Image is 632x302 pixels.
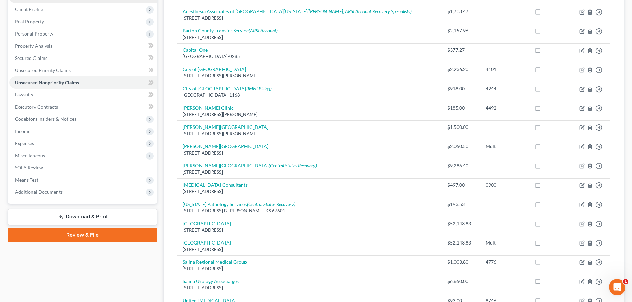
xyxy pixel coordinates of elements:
span: Secured Claims [15,55,47,61]
span: Executory Contracts [15,104,58,110]
div: [STREET_ADDRESS] [183,169,437,176]
div: $1,003.80 [447,259,475,265]
div: [STREET_ADDRESS] [183,34,437,41]
a: Unsecured Priority Claims [9,64,157,76]
div: $377.27 [447,47,475,53]
span: Unsecured Nonpriority Claims [15,79,79,85]
a: [US_STATE] Pathology Services(Central States Recovery) [183,201,295,207]
a: Executory Contracts [9,101,157,113]
span: Personal Property [15,31,53,37]
div: $193.53 [447,201,475,208]
div: Mult [486,143,524,150]
div: 4101 [486,66,524,73]
span: Means Test [15,177,38,183]
span: 1 [623,279,628,284]
div: $2,157.96 [447,27,475,34]
div: 4492 [486,104,524,111]
div: 4244 [486,85,524,92]
a: [PERSON_NAME][GEOGRAPHIC_DATA] [183,124,268,130]
div: Mult [486,239,524,246]
div: $918.00 [447,85,475,92]
a: Barton County Transfer Service(ARSI Account) [183,28,278,33]
a: [PERSON_NAME][GEOGRAPHIC_DATA] [183,143,268,149]
a: Anesthesia Associates of [GEOGRAPHIC_DATA][US_STATE]([PERSON_NAME], ARSI Account Recovery Special... [183,8,412,14]
span: Miscellaneous [15,153,45,158]
div: [STREET_ADDRESS] [183,285,437,291]
div: [GEOGRAPHIC_DATA]-1168 [183,92,437,98]
a: [MEDICAL_DATA] Consultants [183,182,248,188]
span: Additional Documents [15,189,63,195]
div: $6,650.00 [447,278,475,285]
div: [GEOGRAPHIC_DATA]-0285 [183,53,437,60]
a: [GEOGRAPHIC_DATA] [183,220,231,226]
a: [PERSON_NAME] Clinic [183,105,234,111]
i: (IMNI Billing) [246,86,272,91]
div: $52,143.83 [447,239,475,246]
div: $52,143.83 [447,220,475,227]
a: Secured Claims [9,52,157,64]
a: Review & File [8,228,157,242]
div: 4776 [486,259,524,265]
i: (ARSI Account) [249,28,278,33]
div: [STREET_ADDRESS] [183,15,437,21]
span: SOFA Review [15,165,43,170]
div: [STREET_ADDRESS][PERSON_NAME] [183,131,437,137]
a: SOFA Review [9,162,157,174]
span: Client Profile [15,6,43,12]
div: [STREET_ADDRESS] [183,188,437,195]
a: [PERSON_NAME][GEOGRAPHIC_DATA](Central States Recovery) [183,163,317,168]
div: [STREET_ADDRESS] [183,246,437,253]
div: $497.00 [447,182,475,188]
div: $1,708.47 [447,8,475,15]
span: Unsecured Priority Claims [15,67,71,73]
a: Unsecured Nonpriority Claims [9,76,157,89]
a: Download & Print [8,209,157,225]
a: Property Analysis [9,40,157,52]
div: [STREET_ADDRESS][PERSON_NAME] [183,73,437,79]
a: Salina Regional Medical Group [183,259,247,265]
span: Lawsuits [15,92,33,97]
iframe: Intercom live chat [609,279,625,295]
a: Capital One [183,47,208,53]
i: (Central States Recovery) [247,201,295,207]
i: (Central States Recovery) [268,163,317,168]
div: $2,236.20 [447,66,475,73]
div: $185.00 [447,104,475,111]
div: [STREET_ADDRESS] [183,265,437,272]
div: [STREET_ADDRESS][PERSON_NAME] [183,111,437,118]
a: City of [GEOGRAPHIC_DATA](IMNI Billing) [183,86,272,91]
a: Lawsuits [9,89,157,101]
div: $2,050.50 [447,143,475,150]
a: City of [GEOGRAPHIC_DATA] [183,66,246,72]
div: [STREET_ADDRESS] [183,227,437,233]
span: Income [15,128,30,134]
div: $9,286.40 [447,162,475,169]
a: Salina Urology Associatges [183,278,239,284]
span: Real Property [15,19,44,24]
div: [STREET_ADDRESS] B, [PERSON_NAME], KS 67601 [183,208,437,214]
span: Codebtors Insiders & Notices [15,116,76,122]
div: 0900 [486,182,524,188]
i: ([PERSON_NAME], ARSI Account Recovery Specialists) [307,8,412,14]
span: Property Analysis [15,43,52,49]
a: [GEOGRAPHIC_DATA] [183,240,231,246]
span: Expenses [15,140,34,146]
div: [STREET_ADDRESS] [183,150,437,156]
div: $1,500.00 [447,124,475,131]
